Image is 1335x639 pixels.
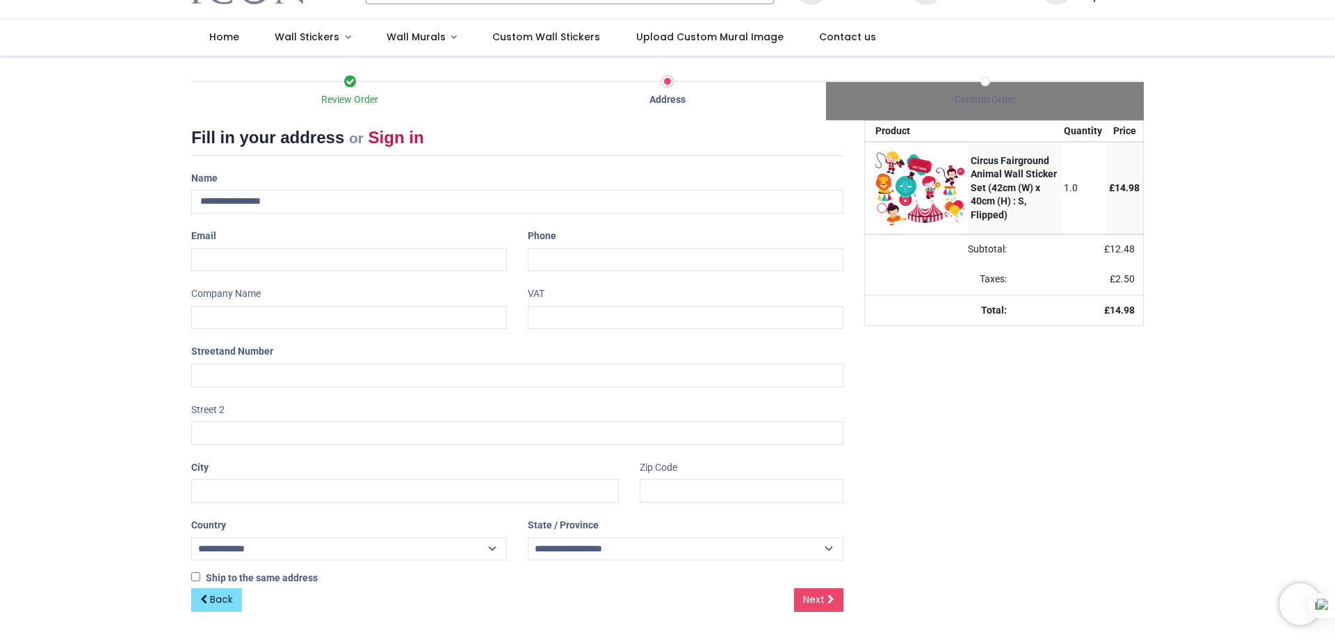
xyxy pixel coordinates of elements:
span: Contact us [819,30,876,44]
img: xwWL80AAAAGSURBVAMAfGrQNpxJajoAAAAASUVORK5CYII= [875,151,964,225]
a: Wall Stickers [257,19,369,56]
td: Subtotal: [865,234,1015,265]
input: Ship to the same address [191,572,200,581]
strong: Total: [981,305,1007,316]
label: Street 2 [191,398,225,422]
label: Street [191,340,273,364]
span: Next [803,592,825,606]
a: Next [794,588,843,612]
small: or [349,130,364,146]
div: Address [509,93,827,107]
iframe: Brevo live chat [1279,583,1321,625]
span: and Number [219,346,273,357]
th: Quantity [1061,121,1106,142]
span: Wall Murals [387,30,446,44]
span: 2.50 [1115,273,1135,284]
td: Taxes: [865,264,1015,295]
span: 14.98 [1110,305,1135,316]
label: VAT [528,282,544,306]
span: £ [1104,243,1135,254]
strong: £ [1104,305,1135,316]
span: £ [1110,273,1135,284]
label: Company Name [191,282,261,306]
a: Wall Murals [369,19,475,56]
th: Price [1106,121,1143,142]
span: Upload Custom Mural Image [636,30,784,44]
label: Country [191,514,226,537]
div: Review Order [191,93,509,107]
label: Zip Code [640,456,677,480]
label: City [191,456,209,480]
label: Name [191,167,218,191]
span: 14.98 [1115,182,1140,193]
span: 12.48 [1110,243,1135,254]
div: 1.0 [1064,181,1102,195]
div: Confirm Order [826,93,1144,107]
label: Ship to the same address [191,572,318,585]
span: Home [209,30,239,44]
label: Phone [528,225,556,248]
span: Back [210,592,233,606]
span: Custom Wall Stickers [492,30,600,44]
span: Fill in your address [191,128,344,147]
strong: Circus Fairground Animal Wall Sticker Set (42cm (W) x 40cm (H) : S, Flipped) [971,155,1057,220]
label: State / Province [528,514,599,537]
th: Product [865,121,968,142]
label: Email [191,225,216,248]
span: £ [1109,182,1140,193]
a: Sign in [369,128,424,147]
a: Back [191,588,242,612]
span: Wall Stickers [275,30,339,44]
